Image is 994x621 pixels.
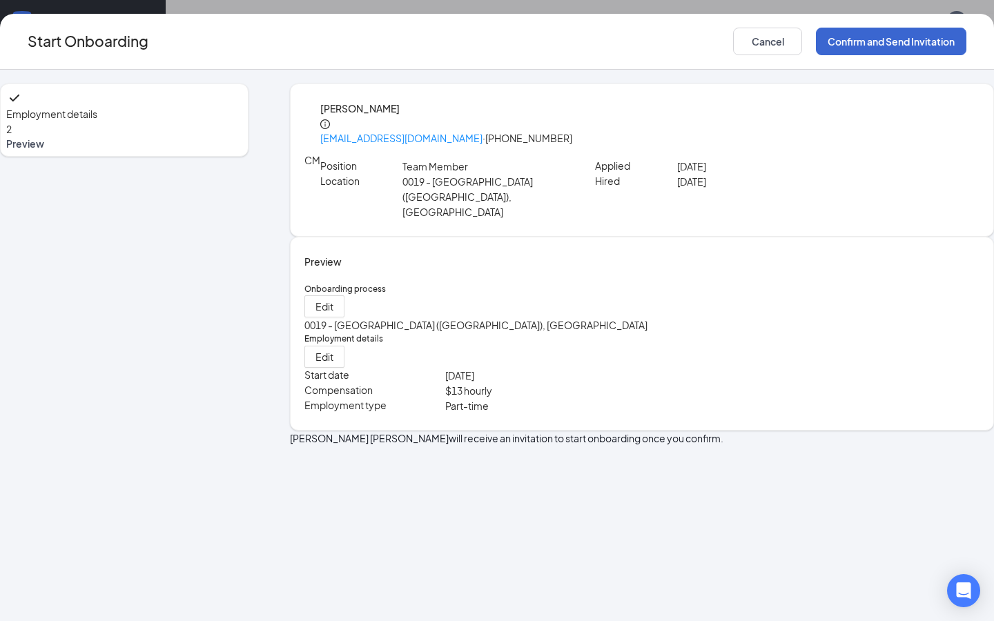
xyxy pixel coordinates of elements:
p: · [PHONE_NUMBER] [320,131,980,145]
p: [DATE] [445,368,642,383]
h5: Onboarding process [304,283,980,295]
h3: Start Onboarding [28,30,148,52]
p: [DATE] [677,174,842,189]
button: Confirm and Send Invitation [816,28,966,55]
span: 2 [6,123,12,135]
h4: [PERSON_NAME] [320,101,980,116]
p: Location [320,174,402,188]
p: $ 13 hourly [445,383,642,398]
span: Edit [315,299,333,313]
a: [EMAIL_ADDRESS][DOMAIN_NAME] [320,132,483,144]
p: Hired [595,174,677,188]
span: Preview [6,137,242,150]
h4: Preview [304,254,980,269]
p: Applied [595,159,677,172]
span: Employment details [6,106,242,121]
span: info-circle [320,119,330,129]
p: Part-time [445,398,642,413]
p: [PERSON_NAME] [PERSON_NAME] will receive an invitation to start onboarding once you confirm. [290,431,994,446]
p: Start date [304,368,445,382]
p: Team Member [402,159,567,174]
p: Position [320,159,402,172]
p: 0019 - [GEOGRAPHIC_DATA] ([GEOGRAPHIC_DATA]), [GEOGRAPHIC_DATA] [402,174,567,219]
p: Compensation [304,383,445,397]
svg: Checkmark [6,90,23,106]
div: CM [304,152,320,168]
span: Edit [315,350,333,364]
h5: Employment details [304,333,980,345]
p: Employment type [304,398,445,412]
div: Open Intercom Messenger [947,574,980,607]
button: Edit [304,295,344,317]
button: Cancel [733,28,802,55]
button: Edit [304,346,344,368]
p: [DATE] [677,159,842,174]
span: 0019 - [GEOGRAPHIC_DATA] ([GEOGRAPHIC_DATA]), [GEOGRAPHIC_DATA] [304,319,647,331]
